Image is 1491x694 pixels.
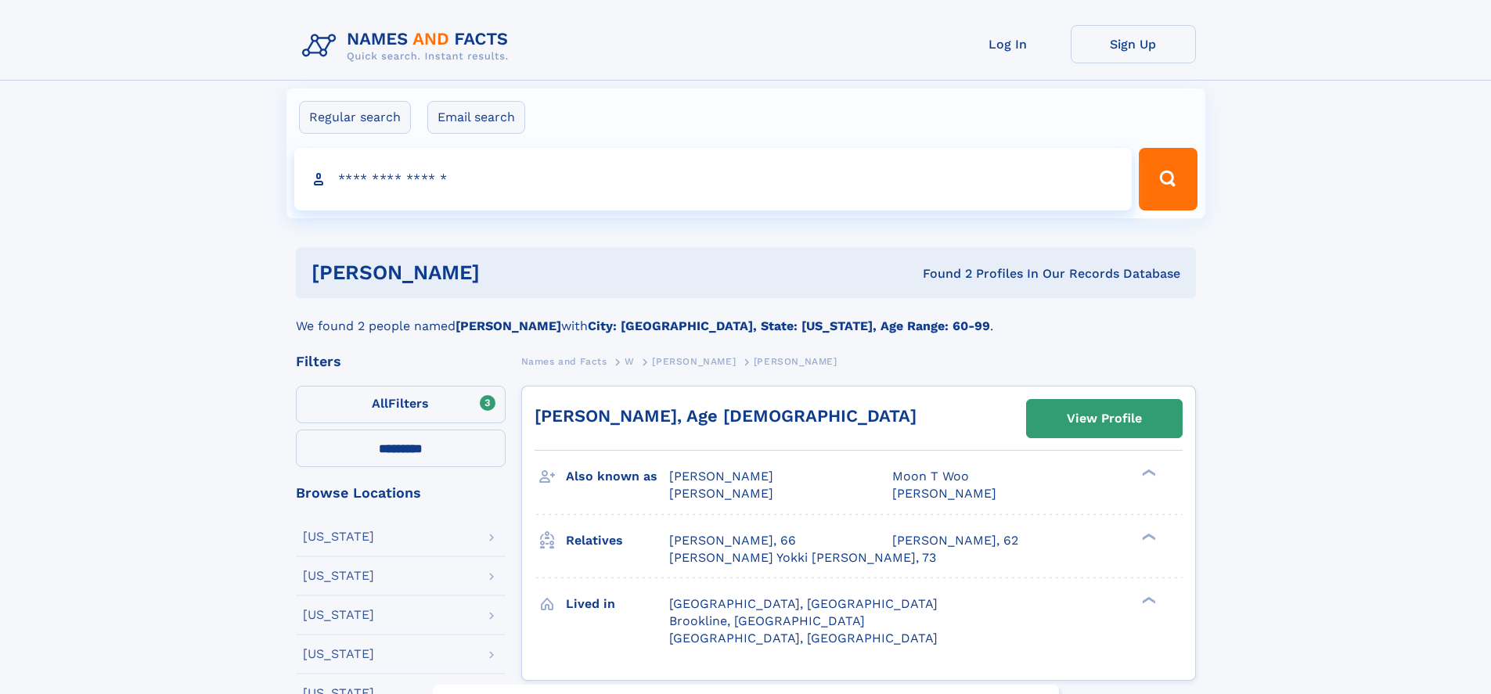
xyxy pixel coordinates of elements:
[669,486,773,501] span: [PERSON_NAME]
[669,549,936,566] a: [PERSON_NAME] Yokki [PERSON_NAME], 73
[1138,595,1157,605] div: ❯
[652,351,736,371] a: [PERSON_NAME]
[299,101,411,134] label: Regular search
[303,648,374,660] div: [US_STATE]
[669,532,796,549] a: [PERSON_NAME], 66
[754,356,837,367] span: [PERSON_NAME]
[1067,401,1142,437] div: View Profile
[296,298,1196,336] div: We found 2 people named with .
[669,631,938,645] span: [GEOGRAPHIC_DATA], [GEOGRAPHIC_DATA]
[566,527,669,554] h3: Relatives
[1138,468,1157,478] div: ❯
[625,356,635,367] span: W
[945,25,1071,63] a: Log In
[303,609,374,621] div: [US_STATE]
[303,530,374,543] div: [US_STATE]
[652,356,736,367] span: [PERSON_NAME]
[566,591,669,617] h3: Lived in
[312,263,701,282] h1: [PERSON_NAME]
[296,386,506,423] label: Filters
[1139,148,1197,210] button: Search Button
[892,532,1018,549] a: [PERSON_NAME], 62
[588,318,990,333] b: City: [GEOGRAPHIC_DATA], State: [US_STATE], Age Range: 60-99
[701,265,1180,282] div: Found 2 Profiles In Our Records Database
[669,596,938,611] span: [GEOGRAPHIC_DATA], [GEOGRAPHIC_DATA]
[296,25,521,67] img: Logo Names and Facts
[669,469,773,484] span: [PERSON_NAME]
[456,318,561,333] b: [PERSON_NAME]
[296,354,506,369] div: Filters
[1027,400,1182,437] a: View Profile
[892,486,996,501] span: [PERSON_NAME]
[521,351,607,371] a: Names and Facts
[1138,531,1157,541] div: ❯
[535,406,917,426] a: [PERSON_NAME], Age [DEMOGRAPHIC_DATA]
[566,463,669,490] h3: Also known as
[892,469,969,484] span: Moon T Woo
[294,148,1133,210] input: search input
[1071,25,1196,63] a: Sign Up
[427,101,525,134] label: Email search
[669,613,865,628] span: Brookline, [GEOGRAPHIC_DATA]
[296,486,506,500] div: Browse Locations
[625,351,635,371] a: W
[303,570,374,582] div: [US_STATE]
[372,396,388,411] span: All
